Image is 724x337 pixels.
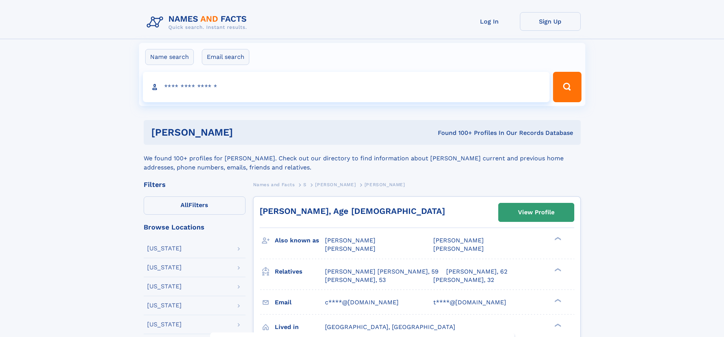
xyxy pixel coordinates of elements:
[446,267,507,276] a: [PERSON_NAME], 62
[275,296,325,309] h3: Email
[325,276,386,284] a: [PERSON_NAME], 53
[143,72,550,102] input: search input
[520,12,581,31] a: Sign Up
[553,72,581,102] button: Search Button
[147,283,182,290] div: [US_STATE]
[364,182,405,187] span: [PERSON_NAME]
[315,180,356,189] a: [PERSON_NAME]
[147,245,182,252] div: [US_STATE]
[144,12,253,33] img: Logo Names and Facts
[275,234,325,247] h3: Also known as
[181,201,189,209] span: All
[518,204,554,221] div: View Profile
[335,129,573,137] div: Found 100+ Profiles In Our Records Database
[275,321,325,334] h3: Lived in
[433,237,484,244] span: [PERSON_NAME]
[459,12,520,31] a: Log In
[553,298,562,303] div: ❯
[145,49,194,65] label: Name search
[325,245,375,252] span: [PERSON_NAME]
[315,182,356,187] span: [PERSON_NAME]
[303,180,307,189] a: S
[325,237,375,244] span: [PERSON_NAME]
[202,49,249,65] label: Email search
[147,321,182,328] div: [US_STATE]
[147,302,182,309] div: [US_STATE]
[144,196,246,215] label: Filters
[147,264,182,271] div: [US_STATE]
[433,245,484,252] span: [PERSON_NAME]
[144,145,581,172] div: We found 100+ profiles for [PERSON_NAME]. Check out our directory to find information about [PERS...
[303,182,307,187] span: S
[151,128,336,137] h1: [PERSON_NAME]
[553,236,562,241] div: ❯
[325,267,439,276] a: [PERSON_NAME] [PERSON_NAME], 59
[325,323,455,331] span: [GEOGRAPHIC_DATA], [GEOGRAPHIC_DATA]
[499,203,574,222] a: View Profile
[253,180,295,189] a: Names and Facts
[144,224,246,231] div: Browse Locations
[553,267,562,272] div: ❯
[433,276,494,284] a: [PERSON_NAME], 32
[144,181,246,188] div: Filters
[553,323,562,328] div: ❯
[260,206,445,216] a: [PERSON_NAME], Age [DEMOGRAPHIC_DATA]
[275,265,325,278] h3: Relatives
